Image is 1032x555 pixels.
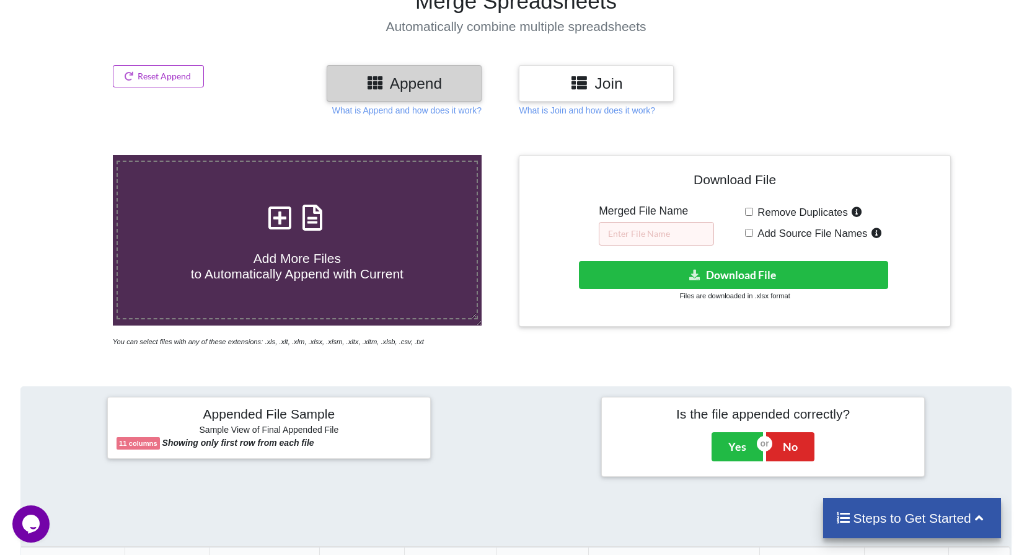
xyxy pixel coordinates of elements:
button: Yes [712,432,763,461]
small: Files are downloaded in .xlsx format [679,292,790,300]
span: Add More Files to Automatically Append with Current [191,251,404,281]
h3: Join [528,74,664,92]
b: 11 columns [119,440,157,447]
span: Add Source File Names [753,228,867,239]
p: What is Join and how does it work? [519,104,655,117]
h4: Is the file appended correctly? [611,406,915,422]
h5: Merged File Name [599,205,714,218]
button: Reset Append [113,65,205,87]
b: Showing only first row from each file [162,438,314,448]
h4: Download File [528,164,941,200]
h4: Steps to Get Started [836,510,989,526]
h6: Sample View of Final Appended File [117,425,421,437]
h4: Appended File Sample [117,406,421,424]
h3: Append [336,74,472,92]
span: Remove Duplicates [753,206,848,218]
iframe: chat widget [12,505,52,543]
i: You can select files with any of these extensions: .xls, .xlt, .xlm, .xlsx, .xlsm, .xltx, .xltm, ... [113,338,424,345]
button: Download File [579,261,889,289]
button: No [766,432,814,461]
p: What is Append and how does it work? [332,104,482,117]
input: Enter File Name [599,222,714,246]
